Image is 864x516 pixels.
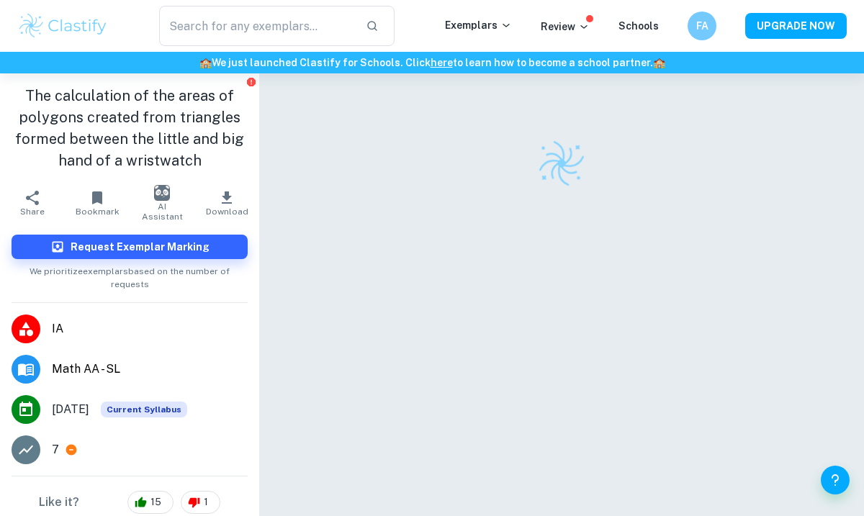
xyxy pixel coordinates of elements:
[52,361,248,378] span: Math AA - SL
[196,495,216,510] span: 1
[154,185,170,201] img: AI Assistant
[101,402,187,417] div: This exemplar is based on the current syllabus. Feel free to refer to it for inspiration/ideas wh...
[76,207,120,217] span: Bookmark
[541,19,590,35] p: Review
[745,13,847,39] button: UPGRADE NOW
[52,441,59,458] p: 7
[12,235,248,259] button: Request Exemplar Marking
[17,12,109,40] img: Clastify logo
[71,239,210,255] h6: Request Exemplar Marking
[20,207,45,217] span: Share
[127,491,174,514] div: 15
[194,183,259,223] button: Download
[101,402,187,417] span: Current Syllabus
[181,491,220,514] div: 1
[130,183,194,223] button: AI Assistant
[199,57,212,68] span: 🏫
[52,320,248,338] span: IA
[12,259,248,291] span: We prioritize exemplars based on the number of requests
[206,207,248,217] span: Download
[138,202,186,222] span: AI Assistant
[246,76,256,87] button: Report issue
[445,17,512,33] p: Exemplars
[694,18,711,34] h6: FA
[536,137,588,189] img: Clastify logo
[688,12,716,40] button: FA
[821,466,850,494] button: Help and Feedback
[3,55,861,71] h6: We just launched Clastify for Schools. Click to learn how to become a school partner.
[431,57,453,68] a: here
[65,183,130,223] button: Bookmark
[159,6,354,46] input: Search for any exemplars...
[618,20,659,32] a: Schools
[12,85,248,171] h1: The calculation of the areas of polygons created from triangles formed between the little and big...
[39,494,79,511] h6: Like it?
[653,57,665,68] span: 🏫
[52,401,89,418] span: [DATE]
[143,495,169,510] span: 15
